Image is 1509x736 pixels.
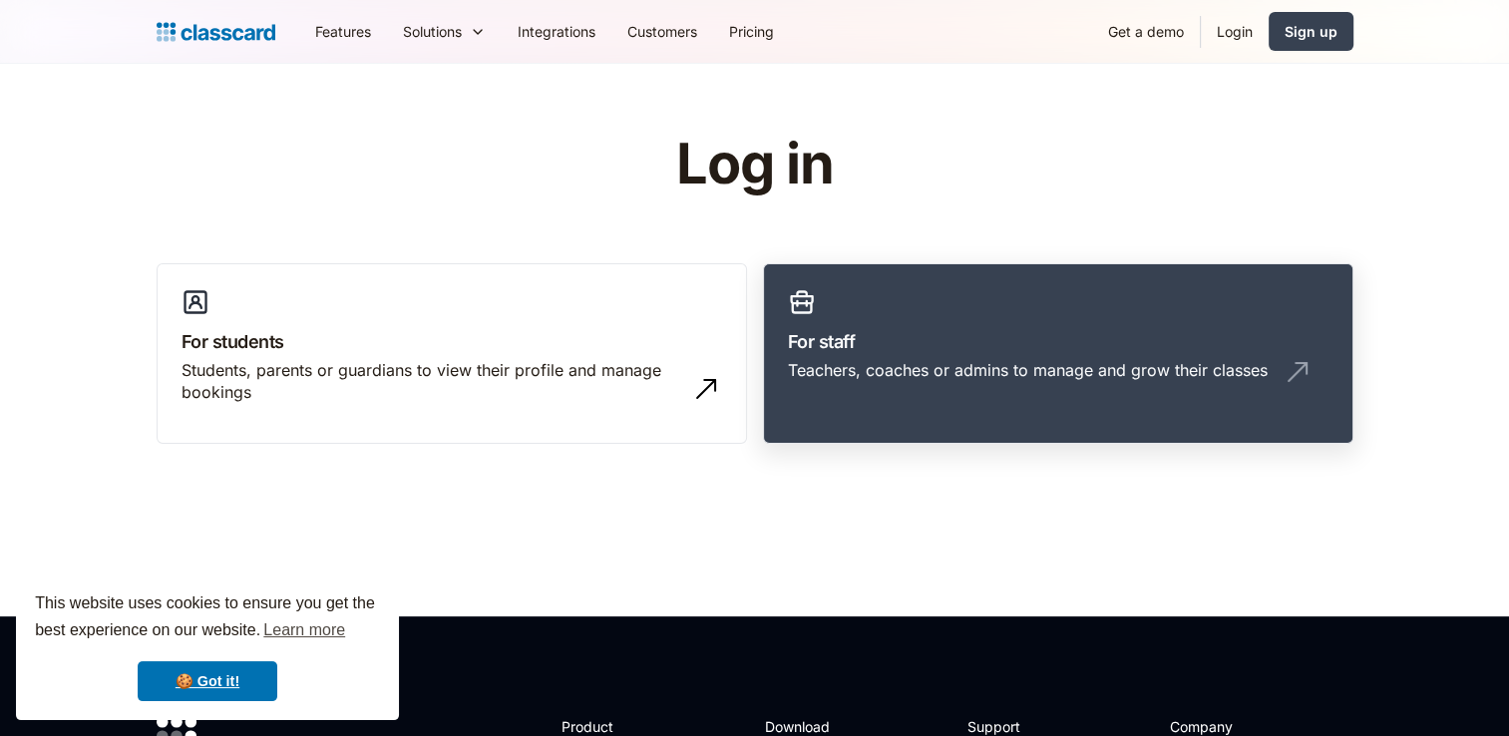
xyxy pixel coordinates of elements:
a: Integrations [502,9,611,54]
h1: Log in [438,134,1071,195]
a: Features [299,9,387,54]
div: Solutions [403,21,462,42]
a: For staffTeachers, coaches or admins to manage and grow their classes [763,263,1353,445]
h3: For staff [788,328,1328,355]
h3: For students [182,328,722,355]
div: Teachers, coaches or admins to manage and grow their classes [788,359,1268,381]
div: Students, parents or guardians to view their profile and manage bookings [182,359,682,404]
a: Customers [611,9,713,54]
div: Solutions [387,9,502,54]
span: This website uses cookies to ensure you get the best experience on our website. [35,591,380,645]
a: Get a demo [1092,9,1200,54]
a: dismiss cookie message [138,661,277,701]
a: Pricing [713,9,790,54]
a: learn more about cookies [260,615,348,645]
a: For studentsStudents, parents or guardians to view their profile and manage bookings [157,263,747,445]
div: Sign up [1285,21,1337,42]
a: Sign up [1269,12,1353,51]
a: Login [1201,9,1269,54]
a: home [157,18,275,46]
div: cookieconsent [16,572,399,720]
